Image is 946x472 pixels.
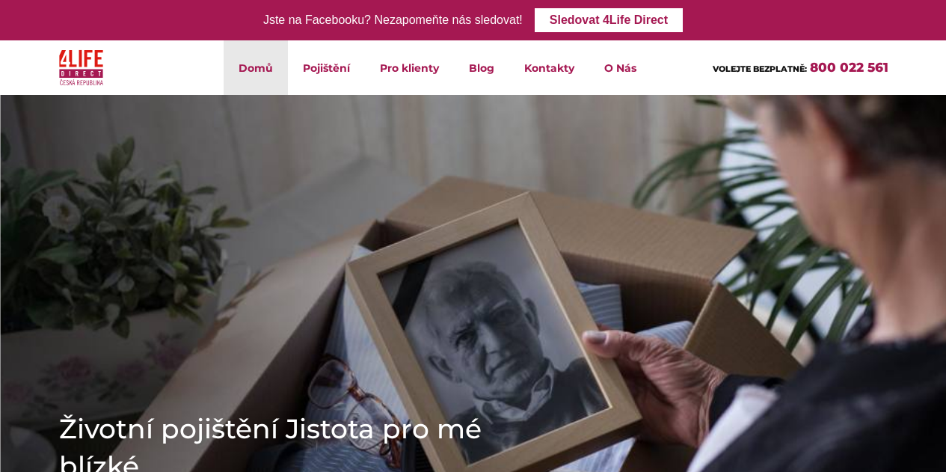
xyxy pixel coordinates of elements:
[810,60,888,75] a: 800 022 561
[535,8,683,32] a: Sledovat 4Life Direct
[454,40,509,95] a: Blog
[713,64,807,74] span: VOLEJTE BEZPLATNĚ:
[224,40,288,95] a: Domů
[59,46,104,89] img: 4Life Direct Česká republika logo
[263,10,523,31] div: Jste na Facebooku? Nezapomeňte nás sledovat!
[509,40,589,95] a: Kontakty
